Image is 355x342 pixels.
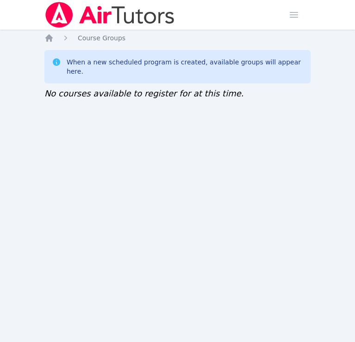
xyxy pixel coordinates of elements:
[44,89,244,98] span: No courses available to register for at this time.
[44,33,311,43] nav: Breadcrumb
[78,33,125,43] a: Course Groups
[67,57,303,76] div: When a new scheduled program is created, available groups will appear here.
[44,2,175,28] img: Air Tutors
[78,34,125,42] span: Course Groups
